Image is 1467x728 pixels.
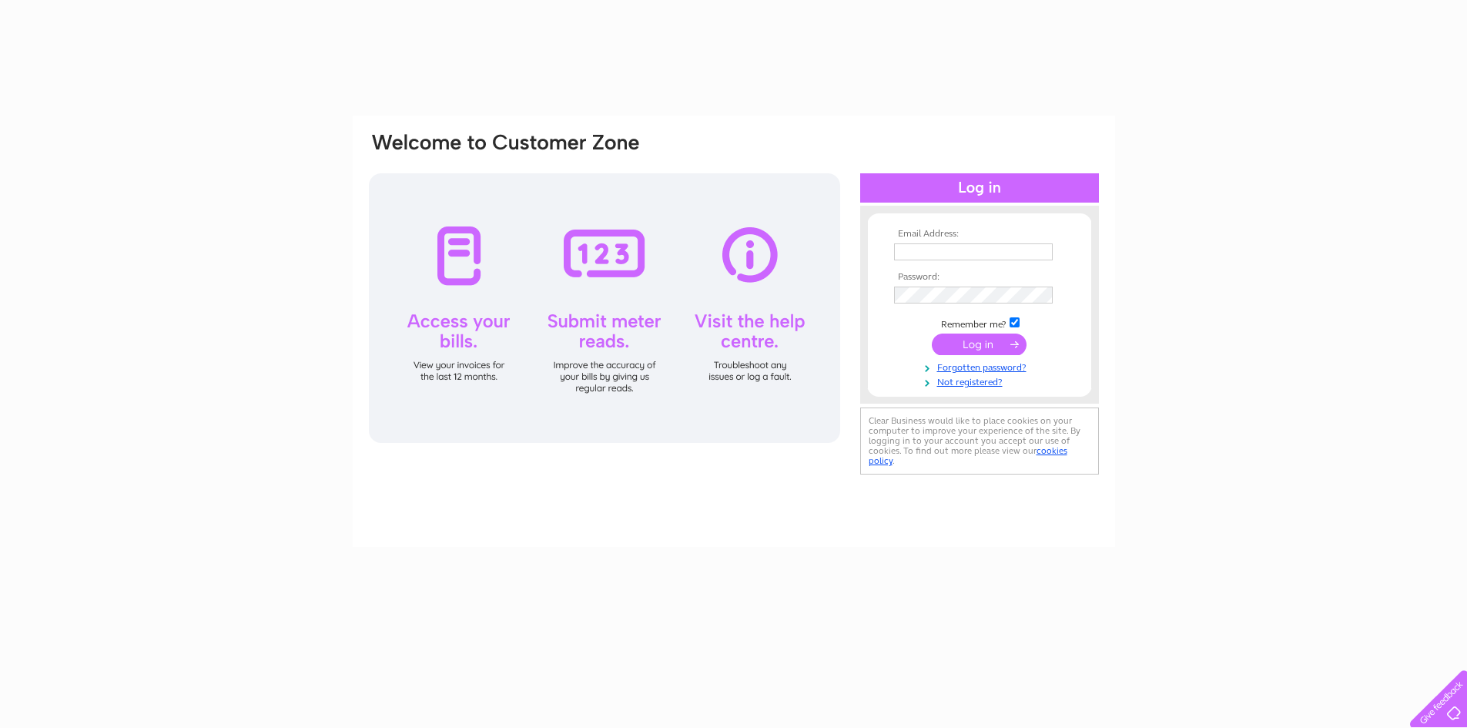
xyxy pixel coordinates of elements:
[890,229,1069,240] th: Email Address:
[932,334,1027,355] input: Submit
[894,374,1069,388] a: Not registered?
[869,445,1067,466] a: cookies policy
[860,408,1099,475] div: Clear Business would like to place cookies on your computer to improve your experience of the sit...
[890,315,1069,330] td: Remember me?
[894,359,1069,374] a: Forgotten password?
[890,272,1069,283] th: Password:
